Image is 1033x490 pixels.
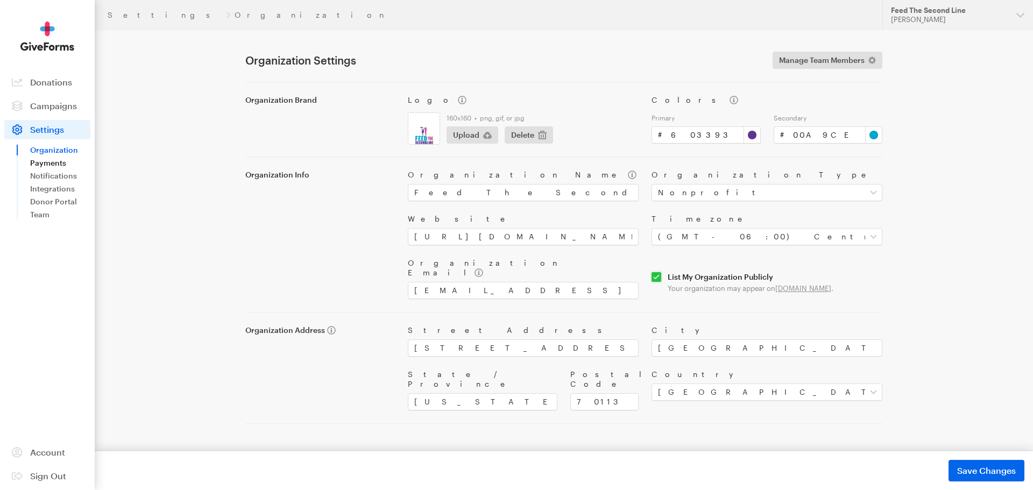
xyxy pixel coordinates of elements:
span: Delete [511,129,534,141]
a: Campaigns [4,96,90,116]
a: Notifications [30,169,90,182]
img: GiveForms [20,22,74,51]
button: Upload [447,126,498,144]
a: Settings [4,120,90,139]
span: Campaigns [30,101,77,111]
button: Save Changes [949,460,1024,481]
label: Organization Info [245,170,395,180]
a: Account [4,443,90,462]
label: Primary [652,113,761,122]
a: Donor Portal [30,195,90,208]
label: Secondary [774,113,883,122]
label: 160x160 • png, gif, or jpg [447,113,639,122]
label: Timezone [652,214,882,224]
label: State / Province [408,370,557,389]
a: Payments [30,157,90,169]
label: Postal Code [570,370,639,389]
keeper-lock: Open Keeper Popup [725,129,738,141]
a: Donations [4,73,90,92]
label: Country [652,370,882,379]
label: Organization Address [245,325,395,335]
span: Manage Team Members [779,54,865,67]
input: https://www.example.com [408,228,639,245]
label: Logo [408,95,639,105]
span: Sign Out [30,471,66,481]
a: Organization [30,144,90,157]
a: Integrations [30,182,90,195]
button: Delete [505,126,553,144]
div: Feed The Second Line [891,6,1008,15]
a: Team [30,208,90,221]
a: Manage Team Members [773,52,882,69]
label: City [652,325,882,335]
label: Colors [652,95,882,105]
h1: Organization Settings [245,54,760,67]
a: Settings [108,11,222,19]
span: Donations [30,77,72,87]
label: Organization Email [408,258,639,278]
a: [DOMAIN_NAME] [775,284,831,293]
div: [PERSON_NAME] [891,15,1008,24]
label: Website [408,214,639,224]
a: Sign Out [4,466,90,486]
span: Settings [30,124,64,134]
span: Save Changes [957,464,1016,477]
span: Account [30,447,65,457]
label: Street Address [408,325,639,335]
label: Organization Type [652,170,882,180]
span: Upload [453,129,479,141]
label: Organization Name [408,170,639,180]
